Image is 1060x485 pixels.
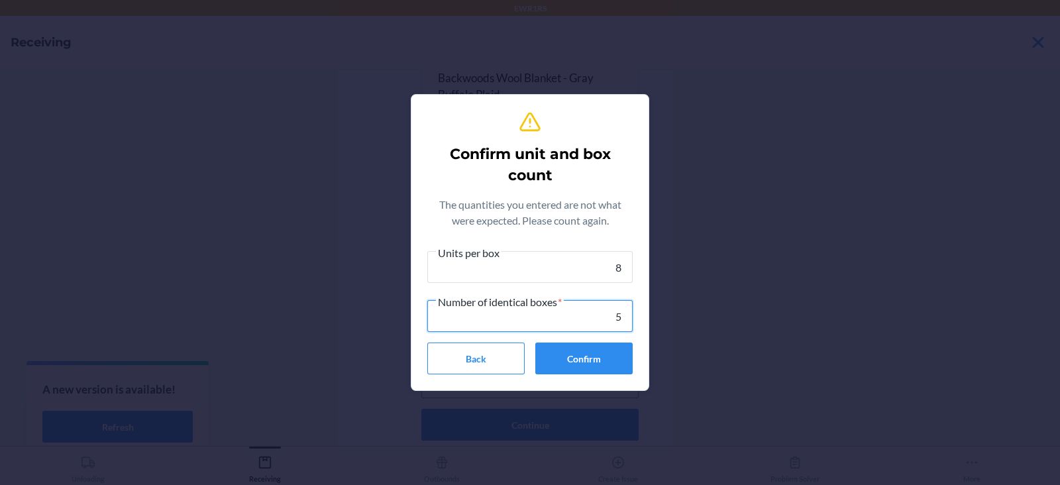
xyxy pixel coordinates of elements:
[427,251,633,283] input: Units per box
[535,343,633,374] button: Confirm
[433,144,627,186] h2: Confirm unit and box count
[427,343,525,374] button: Back
[427,300,633,332] input: Number of identical boxes*
[427,197,633,229] p: The quantities you entered are not what were expected. Please count again.
[436,296,564,309] span: Number of identical boxes
[436,246,502,260] span: Units per box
